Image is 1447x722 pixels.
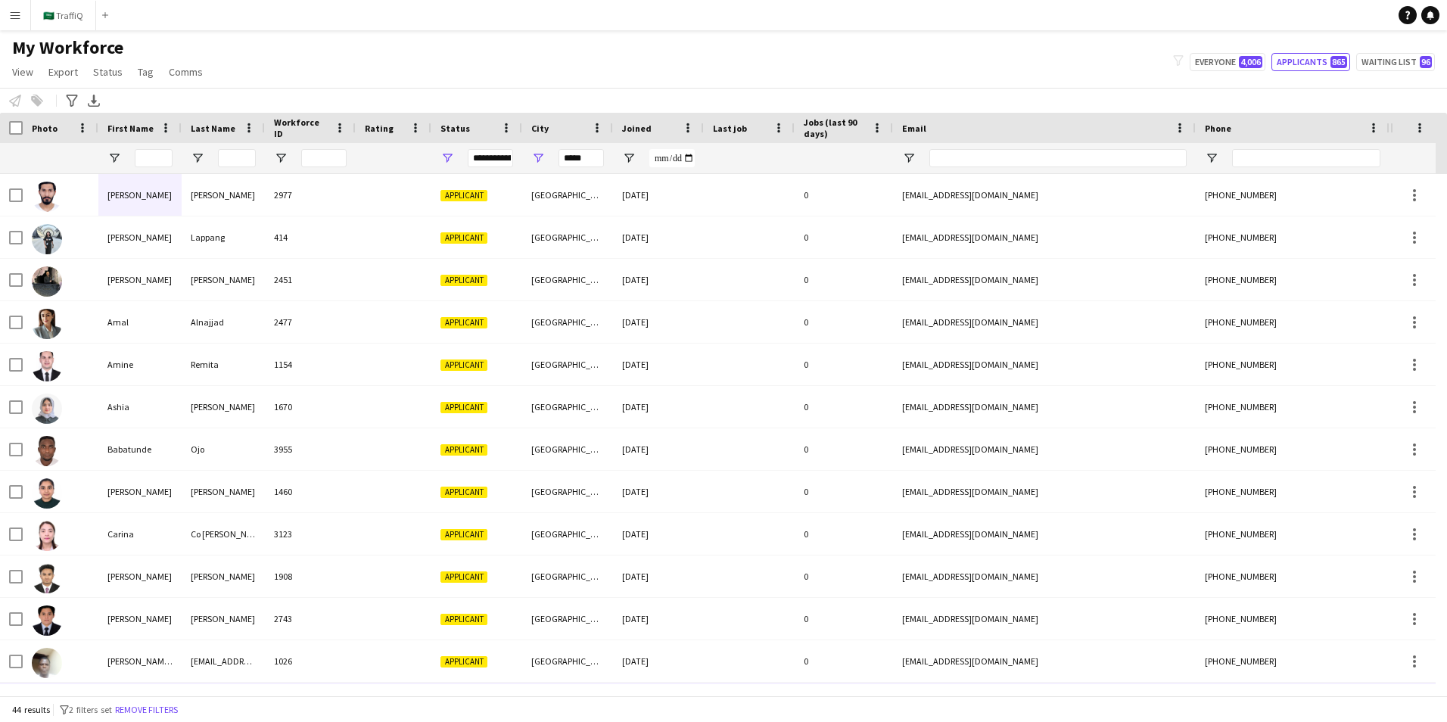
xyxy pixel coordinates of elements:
[98,216,182,258] div: [PERSON_NAME]
[902,151,916,165] button: Open Filter Menu
[440,487,487,498] span: Applicant
[1196,301,1389,343] div: [PHONE_NUMBER]
[440,275,487,286] span: Applicant
[182,471,265,512] div: [PERSON_NAME]
[902,123,926,134] span: Email
[32,224,62,254] img: Adam Mae Lappang
[98,556,182,597] div: [PERSON_NAME]
[522,640,613,682] div: [GEOGRAPHIC_DATA]
[649,149,695,167] input: Joined Filter Input
[1232,149,1380,167] input: Phone Filter Input
[613,598,704,640] div: [DATE]
[63,92,81,110] app-action-btn: Advanced filters
[32,605,62,636] img: Dave Brix Jocson
[622,151,636,165] button: Open Filter Menu
[265,513,356,555] div: 3123
[265,556,356,597] div: 1908
[613,301,704,343] div: [DATE]
[893,174,1196,216] div: [EMAIL_ADDRESS][DOMAIN_NAME]
[893,259,1196,300] div: [EMAIL_ADDRESS][DOMAIN_NAME]
[440,232,487,244] span: Applicant
[622,123,652,134] span: Joined
[265,216,356,258] div: 414
[795,386,893,428] div: 0
[32,436,62,466] img: Babatunde Ojo
[522,344,613,385] div: [GEOGRAPHIC_DATA]
[182,598,265,640] div: [PERSON_NAME]
[182,344,265,385] div: Remita
[795,598,893,640] div: 0
[32,266,62,297] img: ahmed abdrabou
[265,386,356,428] div: 1670
[795,513,893,555] div: 0
[1190,53,1265,71] button: Everyone4,006
[1196,174,1389,216] div: [PHONE_NUMBER]
[522,216,613,258] div: [GEOGRAPHIC_DATA]
[265,259,356,300] div: 2451
[713,123,747,134] span: Last job
[112,702,181,718] button: Remove filters
[893,556,1196,597] div: [EMAIL_ADDRESS][DOMAIN_NAME]
[107,151,121,165] button: Open Filter Menu
[893,216,1196,258] div: [EMAIL_ADDRESS][DOMAIN_NAME]
[522,386,613,428] div: [GEOGRAPHIC_DATA]
[265,471,356,512] div: 1460
[98,471,182,512] div: [PERSON_NAME]
[87,62,129,82] a: Status
[613,174,704,216] div: [DATE]
[1205,123,1231,134] span: Phone
[1196,428,1389,470] div: [PHONE_NUMBER]
[274,117,328,139] span: Workforce ID
[1196,259,1389,300] div: [PHONE_NUMBER]
[522,259,613,300] div: [GEOGRAPHIC_DATA]
[1196,513,1389,555] div: [PHONE_NUMBER]
[795,428,893,470] div: 0
[613,471,704,512] div: [DATE]
[85,92,103,110] app-action-btn: Export XLSX
[440,190,487,201] span: Applicant
[182,301,265,343] div: Alnajjad
[182,556,265,597] div: [PERSON_NAME]
[32,123,58,134] span: Photo
[795,216,893,258] div: 0
[613,216,704,258] div: [DATE]
[265,640,356,682] div: 1026
[31,1,96,30] button: 🇸🇦 TraffiQ
[32,394,62,424] img: Ashia Firoz
[265,344,356,385] div: 1154
[182,640,265,682] div: [EMAIL_ADDRESS][DOMAIN_NAME]
[1196,386,1389,428] div: [PHONE_NUMBER]
[440,656,487,668] span: Applicant
[12,65,33,79] span: View
[440,614,487,625] span: Applicant
[893,598,1196,640] div: [EMAIL_ADDRESS][DOMAIN_NAME]
[522,471,613,512] div: [GEOGRAPHIC_DATA]
[98,259,182,300] div: [PERSON_NAME]
[440,151,454,165] button: Open Filter Menu
[1196,216,1389,258] div: [PHONE_NUMBER]
[929,149,1187,167] input: Email Filter Input
[1196,471,1389,512] div: [PHONE_NUMBER]
[1196,640,1389,682] div: [PHONE_NUMBER]
[218,149,256,167] input: Last Name Filter Input
[795,174,893,216] div: 0
[32,478,62,509] img: Binal Darji
[795,556,893,597] div: 0
[98,301,182,343] div: Amal
[32,182,62,212] img: Abdul basit Shamim ahmed
[1205,151,1218,165] button: Open Filter Menu
[1420,56,1432,68] span: 96
[265,301,356,343] div: 2477
[893,386,1196,428] div: [EMAIL_ADDRESS][DOMAIN_NAME]
[522,428,613,470] div: [GEOGRAPHIC_DATA]
[613,640,704,682] div: [DATE]
[440,317,487,328] span: Applicant
[440,444,487,456] span: Applicant
[522,556,613,597] div: [GEOGRAPHIC_DATA]
[98,513,182,555] div: Carina
[522,513,613,555] div: [GEOGRAPHIC_DATA]
[12,36,123,59] span: My Workforce
[191,123,235,134] span: Last Name
[32,563,62,593] img: Cherian George
[48,65,78,79] span: Export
